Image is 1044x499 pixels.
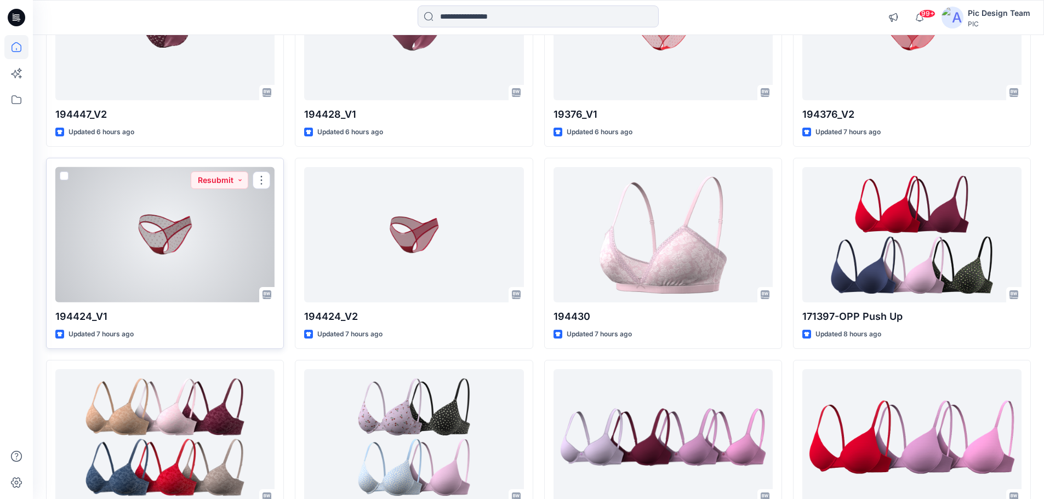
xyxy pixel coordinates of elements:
[304,309,523,324] p: 194424_V2
[802,309,1022,324] p: 171397-OPP Push Up
[567,127,632,138] p: Updated 6 hours ago
[69,127,134,138] p: Updated 6 hours ago
[55,107,275,122] p: 194447_V2
[802,107,1022,122] p: 194376_V2
[304,107,523,122] p: 194428_V1
[802,167,1022,302] a: 171397-OPP Push Up
[567,329,632,340] p: Updated 7 hours ago
[554,107,773,122] p: 19376_V1
[554,309,773,324] p: 194430
[968,20,1030,28] div: PIC
[919,9,935,18] span: 99+
[69,329,134,340] p: Updated 7 hours ago
[55,309,275,324] p: 194424_V1
[815,329,881,340] p: Updated 8 hours ago
[815,127,881,138] p: Updated 7 hours ago
[55,167,275,302] a: 194424_V1
[304,167,523,302] a: 194424_V2
[554,167,773,302] a: 194430
[942,7,963,28] img: avatar
[968,7,1030,20] div: Pic Design Team
[317,127,383,138] p: Updated 6 hours ago
[317,329,383,340] p: Updated 7 hours ago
